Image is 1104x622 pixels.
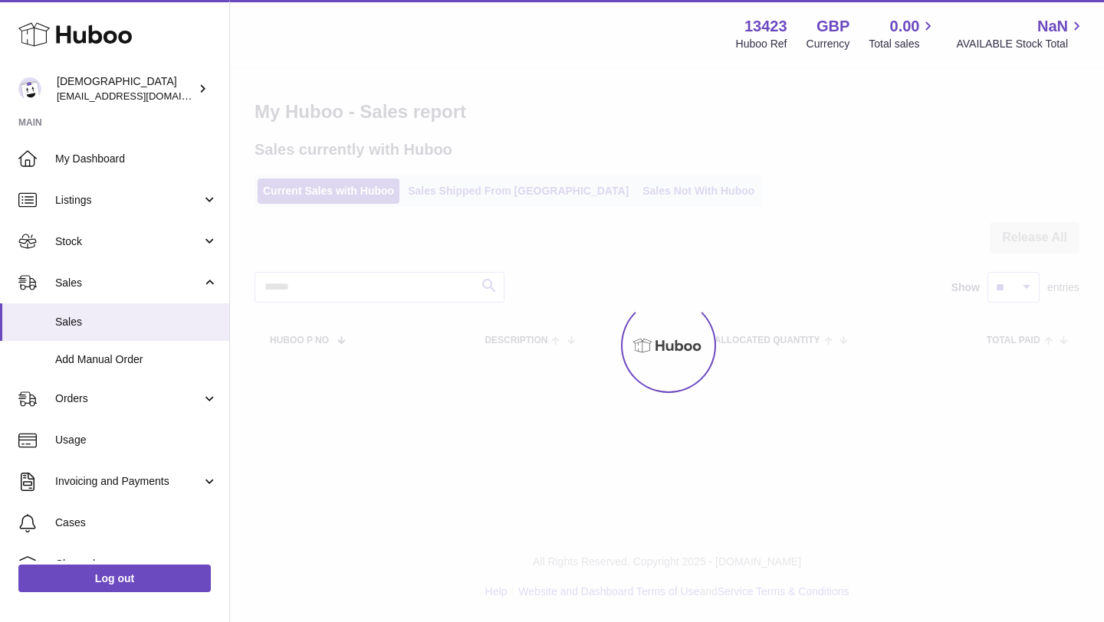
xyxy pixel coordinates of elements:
span: Add Manual Order [55,352,218,367]
span: AVAILABLE Stock Total [956,37,1086,51]
span: Stock [55,234,202,249]
span: [EMAIL_ADDRESS][DOMAIN_NAME] [57,90,225,102]
a: 0.00 Total sales [869,16,937,51]
img: olgazyuz@outlook.com [18,77,41,100]
span: Orders [55,391,202,406]
a: NaN AVAILABLE Stock Total [956,16,1086,51]
span: Total sales [869,37,937,51]
span: NaN [1037,16,1068,37]
span: Usage [55,433,218,447]
span: Cases [55,516,218,530]
span: Listings [55,193,202,208]
strong: 13423 [744,16,787,37]
div: Huboo Ref [736,37,787,51]
span: Invoicing and Payments [55,474,202,489]
strong: GBP [816,16,849,37]
div: Currency [807,37,850,51]
div: [DEMOGRAPHIC_DATA] [57,74,195,103]
a: Log out [18,565,211,592]
span: Sales [55,276,202,290]
span: My Dashboard [55,152,218,166]
span: Sales [55,315,218,329]
span: 0.00 [890,16,920,37]
span: Channels [55,557,218,571]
